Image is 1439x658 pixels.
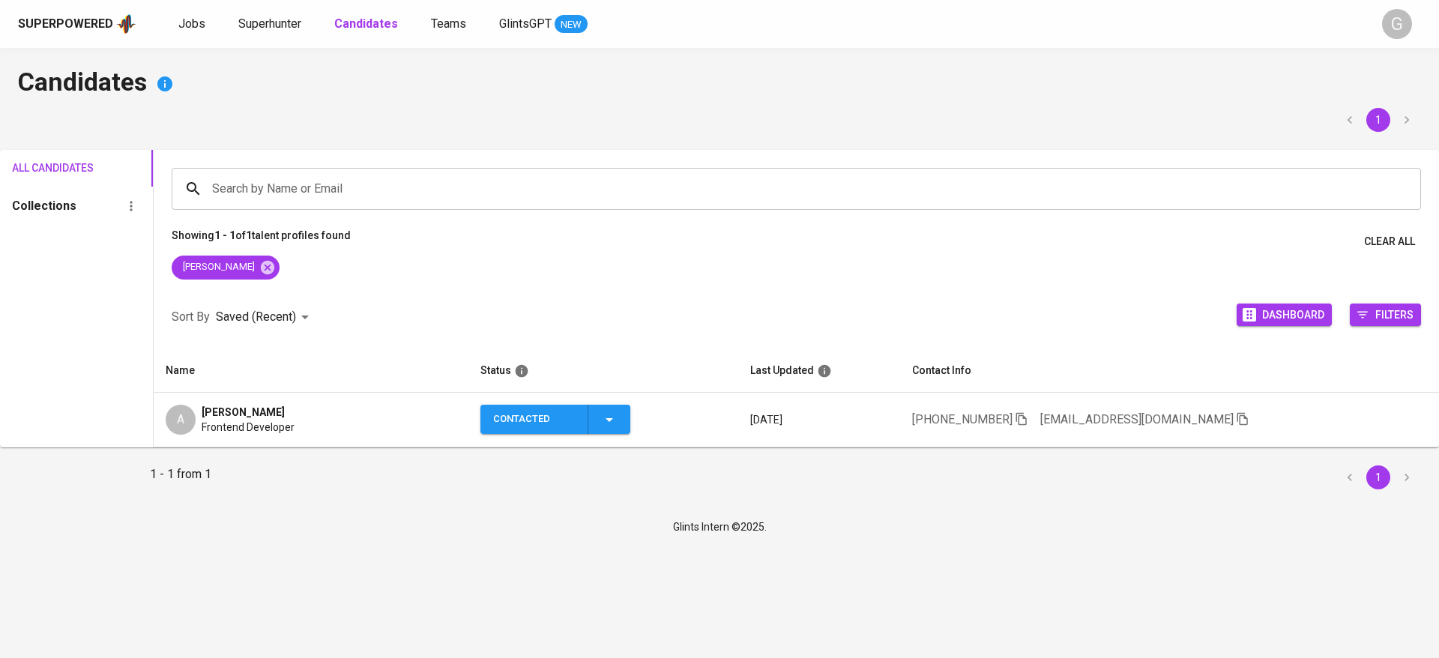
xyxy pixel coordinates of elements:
span: Clear All [1364,232,1415,251]
div: A [166,405,196,435]
span: [PERSON_NAME] [202,405,285,420]
span: Dashboard [1262,304,1324,325]
nav: pagination navigation [1336,465,1421,489]
span: Filters [1375,304,1414,325]
span: Jobs [178,16,205,31]
button: Filters [1350,304,1421,326]
th: Name [154,349,468,393]
button: page 1 [1366,108,1390,132]
button: Contacted [480,405,630,434]
th: Last Updated [738,349,900,393]
h6: Collections [12,196,76,217]
span: [PERSON_NAME] [172,260,264,274]
th: Status [468,349,738,393]
a: Jobs [178,15,208,34]
th: Contact Info [900,349,1439,393]
div: Superpowered [18,16,113,33]
button: Dashboard [1237,304,1332,326]
span: Frontend Developer [202,420,295,435]
button: page 1 [1366,465,1390,489]
button: Clear All [1358,228,1421,256]
b: 1 - 1 [214,229,235,241]
span: [EMAIL_ADDRESS][DOMAIN_NAME] [1040,412,1234,426]
span: GlintsGPT [499,16,552,31]
div: Saved (Recent) [216,304,314,331]
a: Candidates [334,15,401,34]
img: app logo [116,13,136,35]
p: Showing of talent profiles found [172,228,351,256]
nav: pagination navigation [1336,108,1421,132]
span: [PHONE_NUMBER] [912,412,1013,426]
a: Superpoweredapp logo [18,13,136,35]
div: [PERSON_NAME] [172,256,280,280]
b: Candidates [334,16,398,31]
span: NEW [555,17,588,32]
p: Sort By [172,308,210,326]
h4: Candidates [18,66,1421,102]
p: 1 - 1 from 1 [150,465,211,489]
span: Teams [431,16,466,31]
span: Superhunter [238,16,301,31]
div: G [1382,9,1412,39]
a: Teams [431,15,469,34]
span: All Candidates [12,159,75,178]
b: 1 [246,229,252,241]
p: [DATE] [750,412,888,427]
p: Saved (Recent) [216,308,296,326]
a: Superhunter [238,15,304,34]
div: Contacted [493,405,576,434]
a: GlintsGPT NEW [499,15,588,34]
